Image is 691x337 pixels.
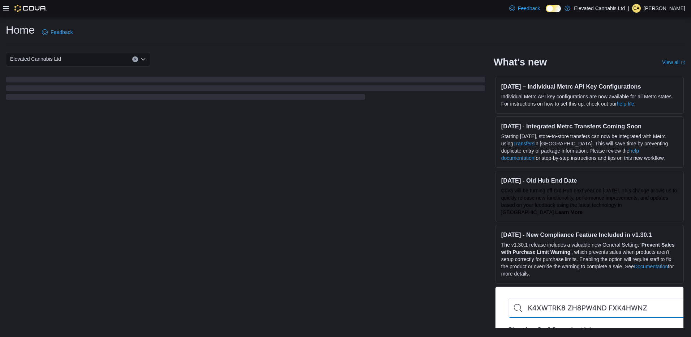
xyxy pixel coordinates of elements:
[501,231,678,238] h3: [DATE] - New Compliance Feature Included in v1.30.1
[501,177,678,184] h3: [DATE] - Old Hub End Date
[10,55,61,63] span: Elevated Cannabis Ltd
[501,93,678,107] p: Individual Metrc API key configurations are now available for all Metrc states. For instructions ...
[662,59,685,65] a: View allExternal link
[6,78,485,101] span: Loading
[501,133,678,162] p: Starting [DATE], store-to-store transfers can now be integrated with Metrc using in [GEOGRAPHIC_D...
[6,23,35,37] h1: Home
[51,29,73,36] span: Feedback
[506,1,543,16] a: Feedback
[555,209,582,215] a: Learn More
[644,4,685,13] p: [PERSON_NAME]
[501,148,639,161] a: help documentation
[546,5,561,12] input: Dark Mode
[617,101,634,107] a: help file
[634,4,640,13] span: CA
[634,264,668,269] a: Documentation
[632,4,641,13] div: Cherie Aldridge
[501,188,677,215] span: Cova will be turning off Old Hub next year on [DATE]. This change allows us to quickly release ne...
[132,56,138,62] button: Clear input
[681,60,685,65] svg: External link
[14,5,47,12] img: Cova
[518,5,540,12] span: Feedback
[513,141,535,146] a: Transfers
[501,241,678,277] p: The v1.30.1 release includes a valuable new General Setting, ' ', which prevents sales when produ...
[501,83,678,90] h3: [DATE] – Individual Metrc API Key Configurations
[574,4,625,13] p: Elevated Cannabis Ltd
[628,4,629,13] p: |
[501,123,678,130] h3: [DATE] - Integrated Metrc Transfers Coming Soon
[39,25,76,39] a: Feedback
[501,242,675,255] strong: Prevent Sales with Purchase Limit Warning
[140,56,146,62] button: Open list of options
[494,56,547,68] h2: What's new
